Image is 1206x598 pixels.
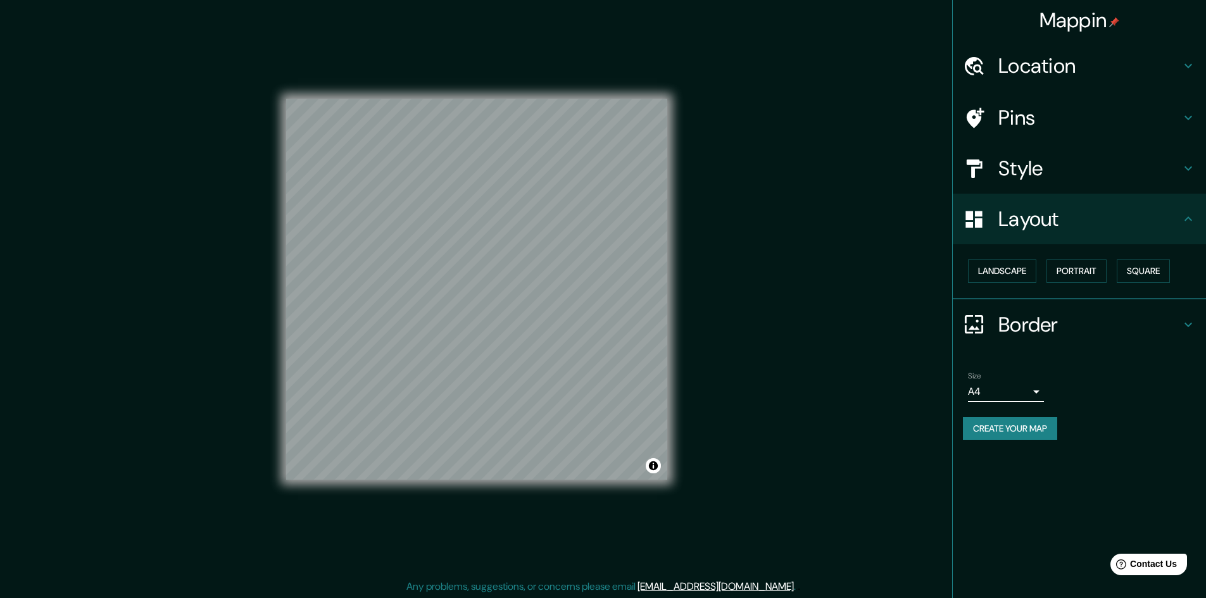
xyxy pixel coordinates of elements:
button: Landscape [968,259,1036,283]
button: Toggle attribution [646,458,661,473]
canvas: Map [286,99,667,480]
h4: Location [998,53,1181,78]
button: Portrait [1046,259,1107,283]
h4: Mappin [1040,8,1120,33]
div: . [796,579,798,594]
div: A4 [968,382,1044,402]
div: Border [953,299,1206,350]
div: Location [953,40,1206,91]
h4: Border [998,312,1181,337]
img: pin-icon.png [1109,17,1119,27]
h4: Layout [998,206,1181,232]
p: Any problems, suggestions, or concerns please email . [406,579,796,594]
a: [EMAIL_ADDRESS][DOMAIN_NAME] [638,580,794,593]
div: . [798,579,800,594]
button: Create your map [963,417,1057,440]
label: Size [968,370,981,381]
button: Square [1117,259,1170,283]
h4: Style [998,156,1181,181]
div: Layout [953,194,1206,244]
div: Pins [953,92,1206,143]
div: Style [953,143,1206,194]
h4: Pins [998,105,1181,130]
iframe: Help widget launcher [1093,549,1192,584]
